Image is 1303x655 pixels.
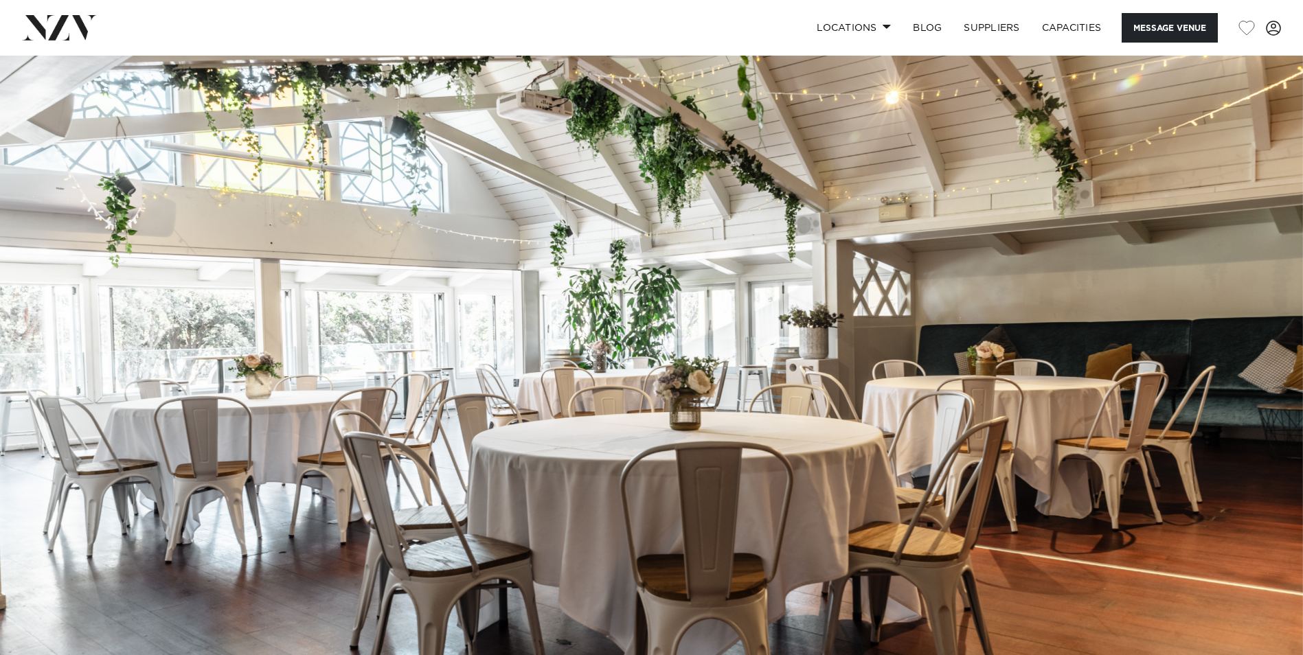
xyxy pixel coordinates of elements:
[902,13,953,43] a: BLOG
[1031,13,1113,43] a: Capacities
[806,13,902,43] a: Locations
[953,13,1030,43] a: SUPPLIERS
[22,15,97,40] img: nzv-logo.png
[1122,13,1218,43] button: Message Venue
